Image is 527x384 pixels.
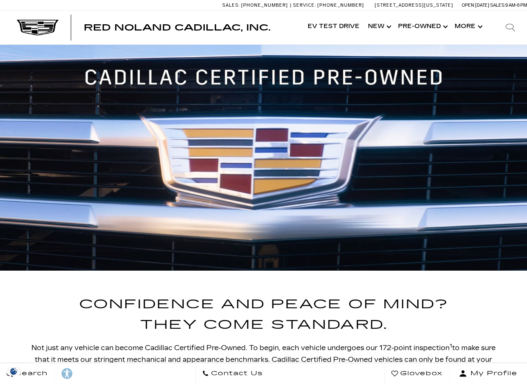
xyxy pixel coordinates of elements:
span: Sales: [490,3,505,8]
span: Glovebox [398,368,442,379]
h2: CONFIDENCE AND PEACE OF MIND? THEY COME STANDARD. [31,294,496,335]
a: Sales: [PHONE_NUMBER] [222,3,290,8]
span: My Profile [467,368,517,379]
span: Contact Us [209,368,263,379]
a: Glovebox [385,363,449,384]
a: Service: [PHONE_NUMBER] [290,3,366,8]
a: Pre-Owned [394,10,450,44]
span: Sales: [222,3,240,8]
span: 9 AM-6 PM [505,3,527,8]
a: EV Test Drive [303,10,364,44]
a: Red Noland Cadillac, Inc. [84,23,270,32]
sup: 1 [450,343,452,349]
span: Red Noland Cadillac, Inc. [84,23,270,33]
span: [PHONE_NUMBER] [241,3,288,8]
button: Open user profile menu [449,363,527,384]
a: New [364,10,394,44]
section: Click to Open Cookie Consent Modal [4,367,23,376]
span: Service: [293,3,316,8]
span: Search [13,368,48,379]
img: Cadillac Dark Logo with Cadillac White Text [17,20,59,36]
button: More [450,10,485,44]
img: Opt-Out Icon [4,367,23,376]
span: Open [DATE] [462,3,489,8]
span: [PHONE_NUMBER] [317,3,364,8]
a: Contact Us [195,363,270,384]
a: [STREET_ADDRESS][US_STATE] [375,3,453,8]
